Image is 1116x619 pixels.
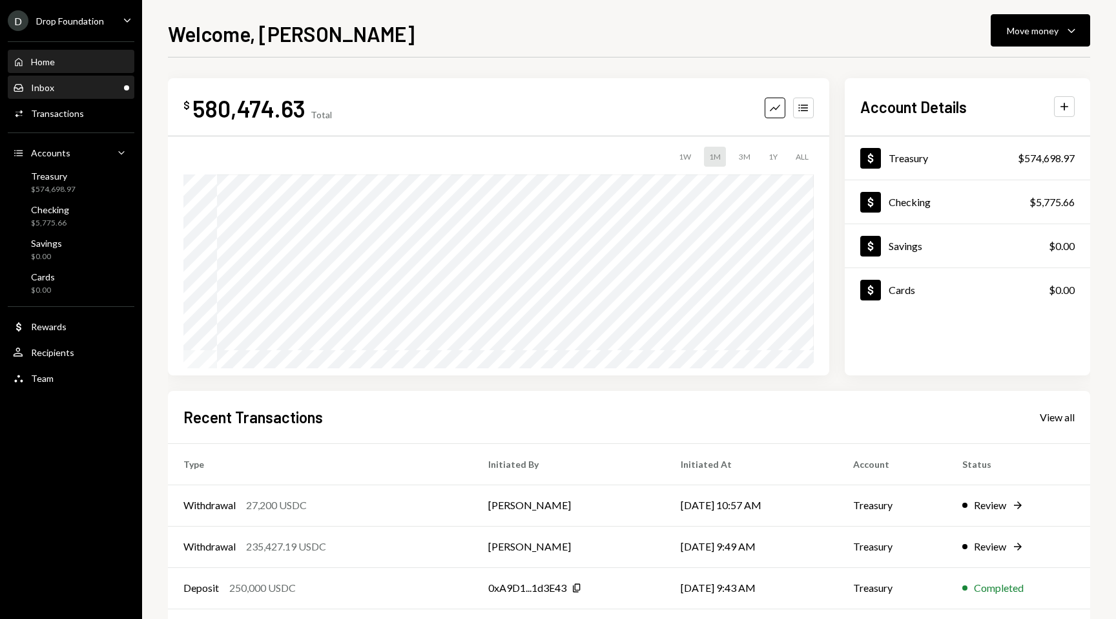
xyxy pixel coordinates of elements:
[838,526,946,567] td: Treasury
[889,196,931,208] div: Checking
[665,526,838,567] td: [DATE] 9:49 AM
[8,10,28,31] div: D
[845,224,1090,268] a: Savings$0.00
[488,580,566,596] div: 0xA9D1...1d3E43
[838,443,946,485] th: Account
[36,16,104,26] div: Drop Foundation
[183,580,219,596] div: Deposit
[8,141,134,164] a: Accounts
[183,99,190,112] div: $
[674,147,696,167] div: 1W
[183,498,236,513] div: Withdrawal
[860,96,967,118] h2: Account Details
[1040,411,1075,424] div: View all
[31,347,74,358] div: Recipients
[974,539,1006,554] div: Review
[8,101,134,125] a: Transactions
[845,268,1090,311] a: Cards$0.00
[473,526,665,567] td: [PERSON_NAME]
[8,315,134,338] a: Rewards
[246,498,307,513] div: 27,200 USDC
[889,152,928,164] div: Treasury
[31,373,54,384] div: Team
[31,147,70,158] div: Accounts
[889,240,922,252] div: Savings
[31,56,55,67] div: Home
[31,108,84,119] div: Transactions
[31,238,62,249] div: Savings
[991,14,1090,47] button: Move money
[8,200,134,231] a: Checking$5,775.66
[168,21,415,47] h1: Welcome, [PERSON_NAME]
[246,539,326,554] div: 235,427.19 USDC
[31,321,67,332] div: Rewards
[947,443,1090,485] th: Status
[31,171,76,182] div: Treasury
[31,82,54,93] div: Inbox
[838,485,946,526] td: Treasury
[704,147,726,167] div: 1M
[8,366,134,390] a: Team
[229,580,296,596] div: 250,000 USDC
[192,94,305,123] div: 580,474.63
[31,271,55,282] div: Cards
[8,167,134,198] a: Treasury$574,698.97
[8,76,134,99] a: Inbox
[183,539,236,554] div: Withdrawal
[845,180,1090,224] a: Checking$5,775.66
[31,251,62,262] div: $0.00
[1029,194,1075,210] div: $5,775.66
[1007,24,1059,37] div: Move money
[8,268,134,299] a: Cards$0.00
[31,204,69,215] div: Checking
[183,406,323,428] h2: Recent Transactions
[31,218,69,229] div: $5,775.66
[665,443,838,485] th: Initiated At
[763,147,783,167] div: 1Y
[31,184,76,195] div: $574,698.97
[845,136,1090,180] a: Treasury$574,698.97
[790,147,814,167] div: ALL
[473,485,665,526] td: [PERSON_NAME]
[1049,238,1075,254] div: $0.00
[31,285,55,296] div: $0.00
[1049,282,1075,298] div: $0.00
[1018,151,1075,166] div: $574,698.97
[974,580,1024,596] div: Completed
[168,443,473,485] th: Type
[473,443,665,485] th: Initiated By
[734,147,756,167] div: 3M
[974,498,1006,513] div: Review
[889,284,915,296] div: Cards
[8,341,134,364] a: Recipients
[311,109,332,120] div: Total
[838,567,946,609] td: Treasury
[665,567,838,609] td: [DATE] 9:43 AM
[8,234,134,265] a: Savings$0.00
[8,50,134,73] a: Home
[665,485,838,526] td: [DATE] 10:57 AM
[1040,410,1075,424] a: View all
